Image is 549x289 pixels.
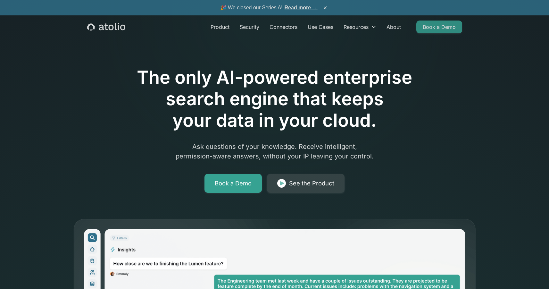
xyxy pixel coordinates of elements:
a: Book a Demo [204,174,262,193]
a: Use Cases [303,21,338,33]
button: × [321,4,329,11]
a: Product [205,21,235,33]
a: home [87,23,125,31]
a: Book a Demo [416,21,462,33]
a: About [381,21,406,33]
span: 🎉 We closed our Series A! [220,4,318,12]
a: Connectors [264,21,303,33]
p: Ask questions of your knowledge. Receive intelligent, permission-aware answers, without your IP l... [152,142,398,161]
div: Resources [338,21,381,33]
a: Security [235,21,264,33]
div: Resources [344,23,369,31]
div: See the Product [289,179,334,188]
a: See the Product [267,174,345,193]
a: Read more → [285,5,318,10]
h1: The only AI-powered enterprise search engine that keeps your data in your cloud. [111,67,439,132]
